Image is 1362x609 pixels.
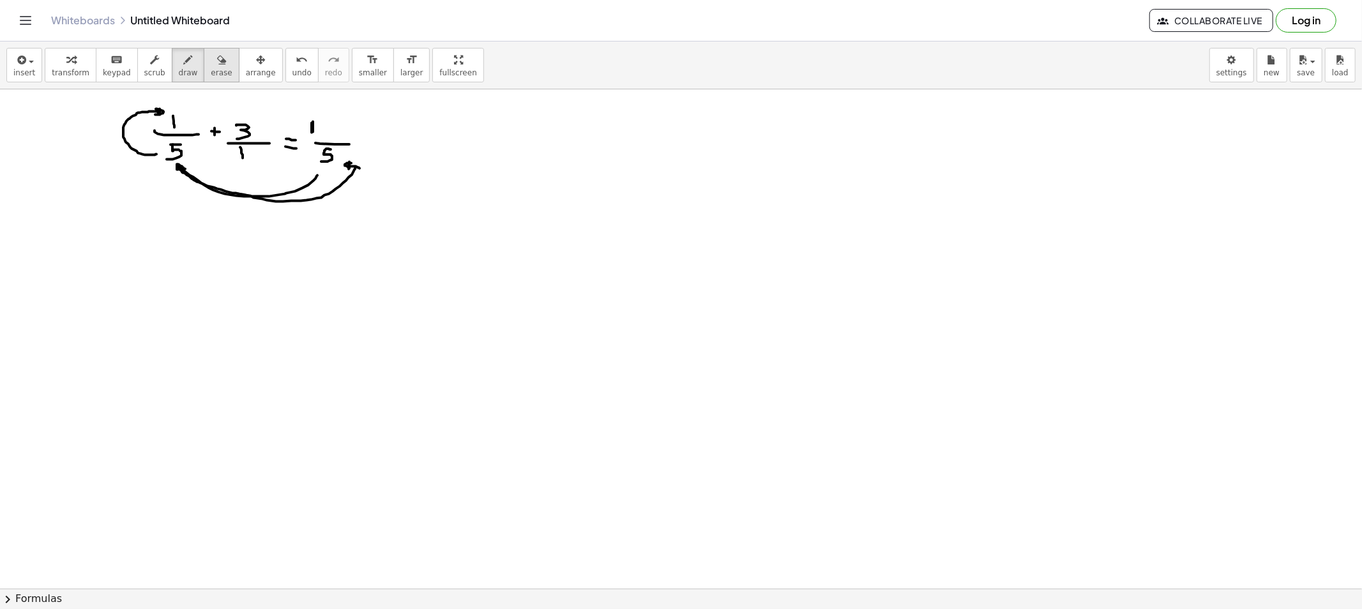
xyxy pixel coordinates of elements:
[1264,68,1280,77] span: new
[15,10,36,31] button: Toggle navigation
[405,52,418,68] i: format_size
[103,68,131,77] span: keypad
[110,52,123,68] i: keyboard
[204,48,239,82] button: erase
[52,68,89,77] span: transform
[325,68,342,77] span: redo
[393,48,430,82] button: format_sizelarger
[367,52,379,68] i: format_size
[45,48,96,82] button: transform
[296,52,308,68] i: undo
[179,68,198,77] span: draw
[1332,68,1349,77] span: load
[432,48,483,82] button: fullscreen
[439,68,476,77] span: fullscreen
[1149,9,1273,32] button: Collaborate Live
[211,68,232,77] span: erase
[1297,68,1315,77] span: save
[51,14,115,27] a: Whiteboards
[13,68,35,77] span: insert
[239,48,283,82] button: arrange
[285,48,319,82] button: undoundo
[352,48,394,82] button: format_sizesmaller
[1290,48,1322,82] button: save
[1216,68,1247,77] span: settings
[1325,48,1356,82] button: load
[172,48,205,82] button: draw
[96,48,138,82] button: keyboardkeypad
[144,68,165,77] span: scrub
[6,48,42,82] button: insert
[318,48,349,82] button: redoredo
[137,48,172,82] button: scrub
[246,68,276,77] span: arrange
[328,52,340,68] i: redo
[292,68,312,77] span: undo
[1209,48,1254,82] button: settings
[1257,48,1287,82] button: new
[1276,8,1336,33] button: Log in
[400,68,423,77] span: larger
[1160,15,1262,26] span: Collaborate Live
[359,68,387,77] span: smaller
